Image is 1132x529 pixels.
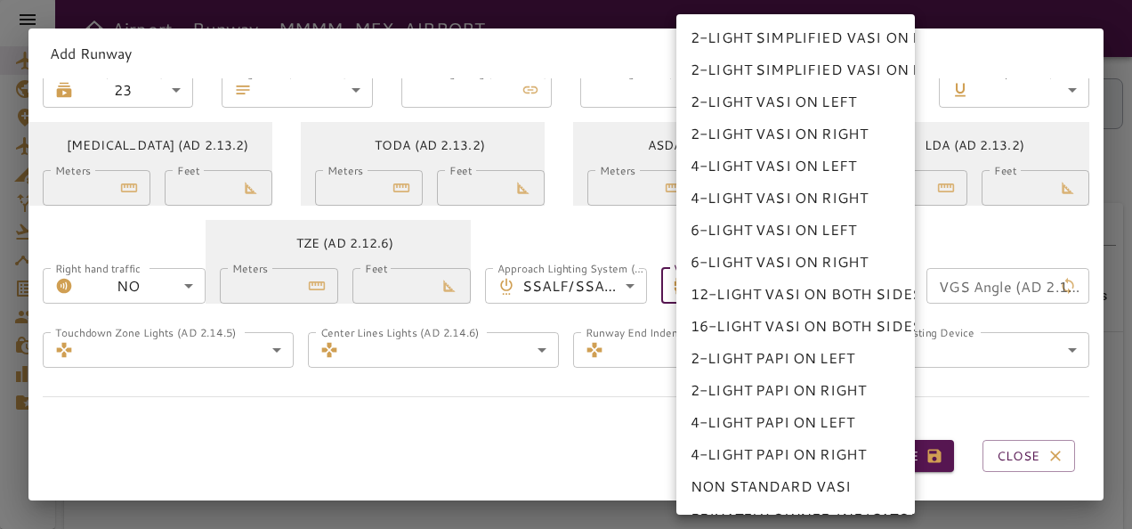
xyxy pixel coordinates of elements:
li: 6-LIGHT VASI ON RIGHT [676,246,915,278]
li: NON STANDARD VASI [676,470,915,502]
li: 16-LIGHT VASI ON BOTH SIDES [676,310,915,342]
li: 12-LIGHT VASI ON BOTH SIDES [676,278,915,310]
li: 2-LIGHT SIMPLIFIED VASI ON RIGHT [676,53,915,85]
li: 4-LIGHT PAPI ON RIGHT [676,438,915,470]
li: 2-LIGHT SIMPLIFIED VASI ON LEFT [676,21,915,53]
li: 2-LIGHT PAPI ON LEFT [676,342,915,374]
li: 4-LIGHT VASI ON RIGHT [676,182,915,214]
li: 2-LIGHT VASI ON LEFT [676,85,915,118]
li: 2-LIGHT PAPI ON RIGHT [676,374,915,406]
li: 4-LIGHT VASI ON LEFT [676,150,915,182]
li: 6-LIGHT VASI ON LEFT [676,214,915,246]
li: 4-LIGHT PAPI ON LEFT [676,406,915,438]
li: 2-LIGHT VASI ON RIGHT [676,118,915,150]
